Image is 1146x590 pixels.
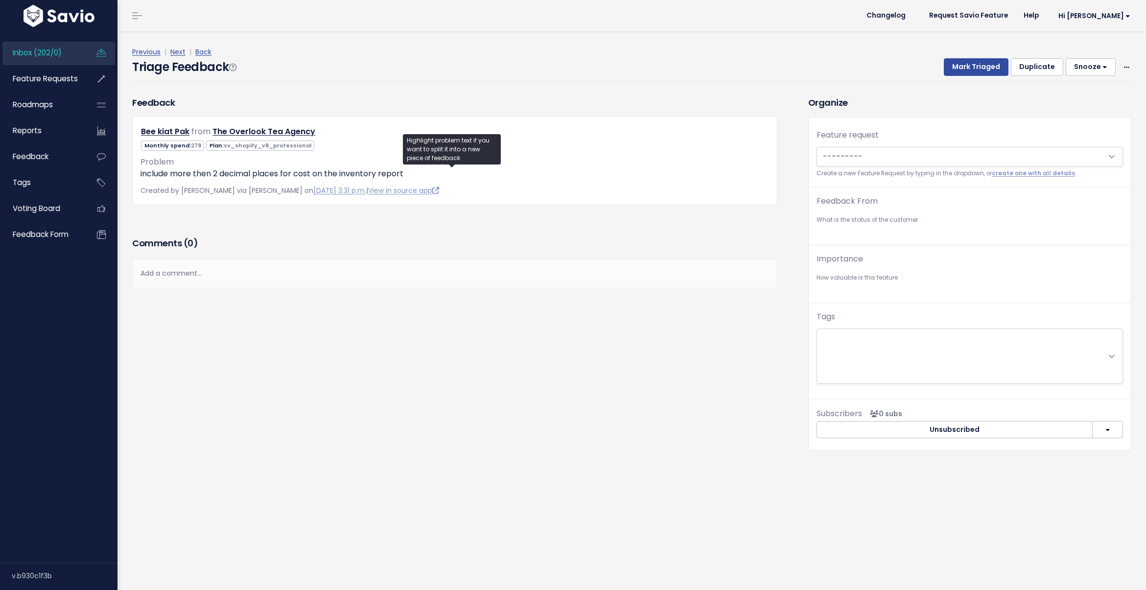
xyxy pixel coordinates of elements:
span: Feedback [13,151,48,162]
span: Plan: [206,141,314,151]
span: Feature Requests [13,73,78,84]
h3: Comments ( ) [132,236,777,250]
a: Inbox (202/0) [2,42,81,64]
img: logo-white.9d6f32f41409.svg [21,5,97,27]
a: create one with all details [992,169,1075,177]
span: Inbox (202/0) [13,47,62,58]
h4: Triage Feedback [132,58,236,76]
span: Subscribers [817,408,862,419]
span: Created by [PERSON_NAME] via [PERSON_NAME] on | [140,186,439,195]
small: Create a new Feature Request by typing in the dropdown, or . [817,168,1123,179]
a: Feature Requests [2,68,81,90]
span: Tags [13,177,31,188]
span: Voting Board [13,203,60,213]
a: Help [1016,8,1047,23]
span: Feedback form [13,229,69,239]
small: How valuable is this feature [817,273,1123,283]
div: v.b930c1f3b [12,563,117,589]
a: Reports [2,119,81,142]
span: Changelog [866,12,906,19]
label: Feature request [817,129,879,141]
a: [DATE] 3:31 p.m. [313,186,366,195]
h3: Feedback [132,96,175,109]
button: Mark Triaged [944,58,1008,76]
span: Problem [140,156,174,167]
span: sv_shopify_v8_professional [224,142,311,149]
button: Duplicate [1011,58,1063,76]
span: from [191,126,210,137]
span: Roadmaps [13,99,53,110]
label: Feedback From [817,195,878,207]
a: Tags [2,171,81,194]
a: Back [195,47,211,57]
span: 279 [191,142,201,149]
p: include more then 2 decimal places for cost on the inventory report [140,168,769,180]
a: View in source app [368,186,439,195]
a: Bee kiat Pak [141,126,189,137]
a: Hi [PERSON_NAME] [1047,8,1138,24]
span: 0 [187,237,193,249]
a: Roadmaps [2,94,81,116]
a: Feedback [2,145,81,168]
span: | [187,47,193,57]
a: The Overlook Tea Agency [212,126,315,137]
span: Reports [13,125,42,136]
a: Feedback form [2,223,81,246]
span: Monthly spend: [141,141,204,151]
a: Request Savio Feature [921,8,1016,23]
span: Hi [PERSON_NAME] [1058,12,1130,20]
a: Next [170,47,186,57]
button: Snooze [1066,58,1116,76]
button: Unsubscribed [817,421,1093,439]
a: Previous [132,47,161,57]
span: | [163,47,168,57]
h3: Organize [808,96,1131,109]
label: Tags [817,311,835,323]
div: Add a comment... [132,259,777,288]
small: What is the status of the customer [817,215,1123,225]
div: Highlight problem text if you want to split it into a new piece of feedback [403,134,501,165]
a: Voting Board [2,197,81,220]
label: Importance [817,253,863,265]
span: <p><strong>Subscribers</strong><br><br> No subscribers yet<br> </p> [866,409,902,419]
